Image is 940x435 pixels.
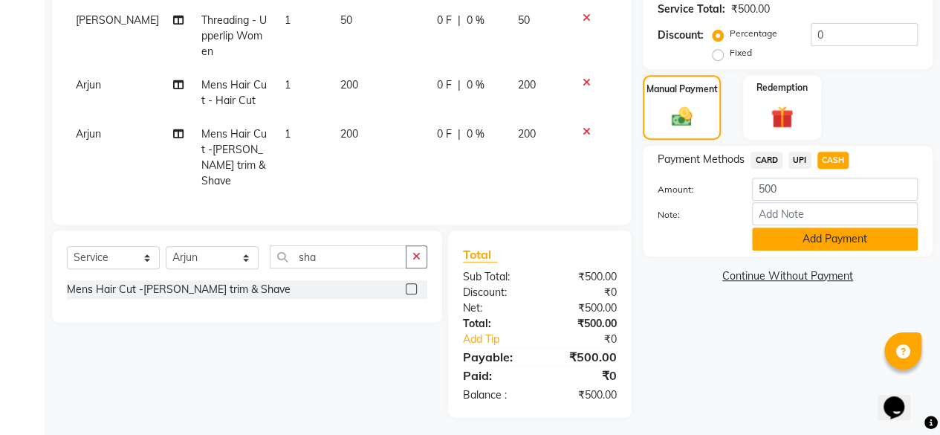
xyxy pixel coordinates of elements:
[458,77,461,93] span: |
[658,1,725,17] div: Service Total:
[658,28,704,43] div: Discount:
[437,13,452,28] span: 0 F
[452,367,540,384] div: Paid:
[817,152,849,169] span: CASH
[539,285,628,300] div: ₹0
[539,348,628,366] div: ₹500.00
[878,376,925,420] iframe: chat widget
[452,348,540,366] div: Payable:
[730,27,777,40] label: Percentage
[752,178,918,201] input: Amount
[452,316,540,332] div: Total:
[752,228,918,251] button: Add Payment
[270,245,406,268] input: Search or Scan
[458,126,461,142] span: |
[731,1,770,17] div: ₹500.00
[646,208,741,222] label: Note:
[751,152,782,169] span: CARD
[756,81,808,94] label: Redemption
[788,152,811,169] span: UPI
[452,332,554,347] a: Add Tip
[340,78,358,91] span: 200
[452,269,540,285] div: Sub Total:
[554,332,628,347] div: ₹0
[452,300,540,316] div: Net:
[201,13,267,58] span: Threading - Upperlip Women
[67,282,291,297] div: Mens Hair Cut -[PERSON_NAME] trim & Shave
[539,269,628,285] div: ₹500.00
[463,247,497,262] span: Total
[517,78,535,91] span: 200
[340,127,358,141] span: 200
[340,13,352,27] span: 50
[539,300,628,316] div: ₹500.00
[539,367,628,384] div: ₹0
[467,77,484,93] span: 0 %
[201,127,267,187] span: Mens Hair Cut -[PERSON_NAME] trim & Shave
[752,202,918,225] input: Add Note
[646,83,718,96] label: Manual Payment
[437,77,452,93] span: 0 F
[285,13,291,27] span: 1
[467,13,484,28] span: 0 %
[539,387,628,403] div: ₹500.00
[658,152,745,167] span: Payment Methods
[646,268,930,284] a: Continue Without Payment
[539,316,628,332] div: ₹500.00
[285,78,291,91] span: 1
[764,103,800,131] img: _gift.svg
[517,13,529,27] span: 50
[452,387,540,403] div: Balance :
[76,13,159,27] span: [PERSON_NAME]
[201,78,267,107] span: Mens Hair Cut - Hair Cut
[646,183,741,196] label: Amount:
[517,127,535,141] span: 200
[76,78,101,91] span: Arjun
[730,46,752,59] label: Fixed
[437,126,452,142] span: 0 F
[285,127,291,141] span: 1
[467,126,484,142] span: 0 %
[76,127,101,141] span: Arjun
[458,13,461,28] span: |
[665,105,699,129] img: _cash.svg
[452,285,540,300] div: Discount:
